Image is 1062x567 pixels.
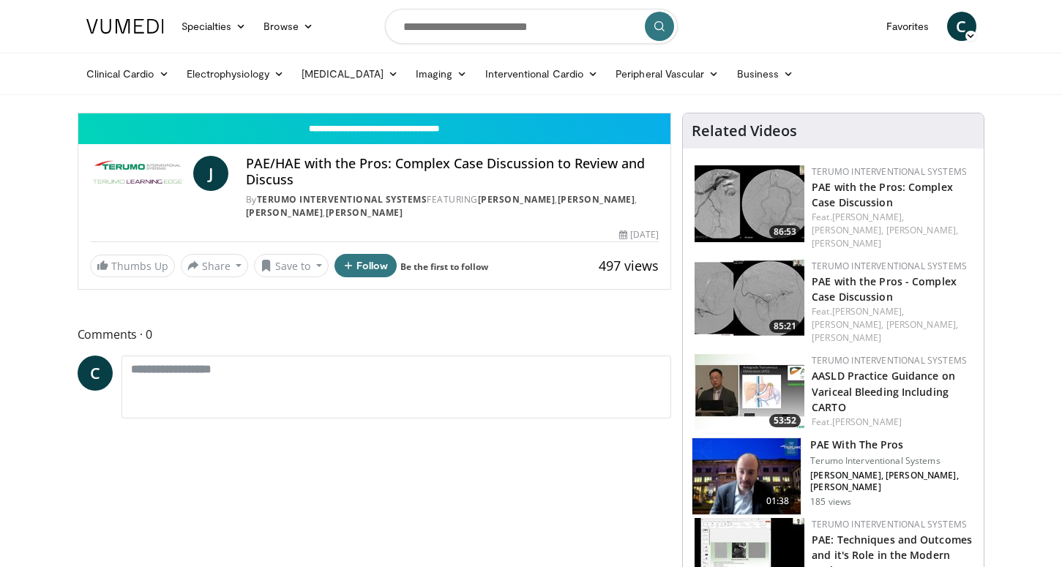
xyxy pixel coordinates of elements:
a: [PERSON_NAME], [886,318,958,331]
div: [DATE] [619,228,659,241]
button: Follow [334,254,397,277]
a: Be the first to follow [400,260,488,273]
a: 86:53 [695,165,804,242]
a: Business [728,59,803,89]
span: 85:21 [769,320,801,333]
a: Interventional Cardio [476,59,607,89]
div: By FEATURING , , , [246,193,659,219]
a: Thumbs Up [90,255,175,277]
img: VuMedi Logo [86,19,164,34]
img: 48030207-1c61-4b22-9de5-d5592b0ccd5b.150x105_q85_crop-smart_upscale.jpg [695,165,804,242]
button: Save to [254,254,329,277]
a: Peripheral Vascular [607,59,728,89]
img: 9715e714-e860-404f-8564-9ff980d54d36.150x105_q85_crop-smart_upscale.jpg [692,438,801,514]
h4: Related Videos [692,122,797,140]
img: 2880b503-176d-42d6-8e25-38e0446d51c9.150x105_q85_crop-smart_upscale.jpg [695,260,804,337]
a: [PERSON_NAME], [886,224,958,236]
div: Feat. [812,416,972,429]
img: d458a976-084f-4cc6-99db-43f8cfe48950.150x105_q85_crop-smart_upscale.jpg [695,354,804,431]
a: [PERSON_NAME], [832,305,904,318]
a: [PERSON_NAME] [812,331,881,344]
span: Comments 0 [78,325,672,344]
button: Share [181,254,249,277]
img: Terumo Interventional Systems [90,156,187,191]
a: Terumo Interventional Systems [812,165,967,178]
span: 86:53 [769,225,801,239]
a: Favorites [878,12,938,41]
span: 497 views [599,257,659,274]
a: Terumo Interventional Systems [257,193,427,206]
a: 53:52 [695,354,804,431]
a: J [193,156,228,191]
p: 185 views [810,496,851,508]
a: [PERSON_NAME], [812,224,883,236]
a: 85:21 [695,260,804,337]
a: C [947,12,976,41]
a: Terumo Interventional Systems [812,260,967,272]
span: 01:38 [760,494,796,508]
a: [MEDICAL_DATA] [293,59,407,89]
a: [PERSON_NAME], [832,211,904,223]
h4: PAE/HAE with the Pros: Complex Case Discussion to Review and Discuss [246,156,659,187]
a: AASLD Practice Guidance on Variceal Bleeding Including CARTO [812,369,955,413]
input: Search topics, interventions [385,9,678,44]
p: [PERSON_NAME], [PERSON_NAME], [PERSON_NAME] [810,470,975,493]
a: PAE with the Pros: Complex Case Discussion [812,180,953,209]
a: Terumo Interventional Systems [812,354,967,367]
p: Terumo Interventional Systems [810,455,975,467]
a: [PERSON_NAME] [246,206,324,219]
a: [PERSON_NAME] [558,193,635,206]
a: Specialties [173,12,255,41]
a: Browse [255,12,322,41]
a: [PERSON_NAME] [478,193,556,206]
a: 01:38 PAE With The Pros Terumo Interventional Systems [PERSON_NAME], [PERSON_NAME], [PERSON_NAME]... [692,438,975,515]
a: Clinical Cardio [78,59,178,89]
a: Imaging [407,59,476,89]
a: Terumo Interventional Systems [812,518,967,530]
h3: PAE With The Pros [810,438,975,452]
a: Electrophysiology [178,59,293,89]
a: PAE with the Pros - Complex Case Discussion [812,274,957,304]
a: [PERSON_NAME], [812,318,883,331]
a: C [78,356,113,391]
a: [PERSON_NAME] [326,206,403,219]
div: Feat. [812,211,972,250]
div: Feat. [812,305,972,345]
span: 53:52 [769,414,801,427]
a: [PERSON_NAME] [832,416,902,428]
a: [PERSON_NAME] [812,237,881,249]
